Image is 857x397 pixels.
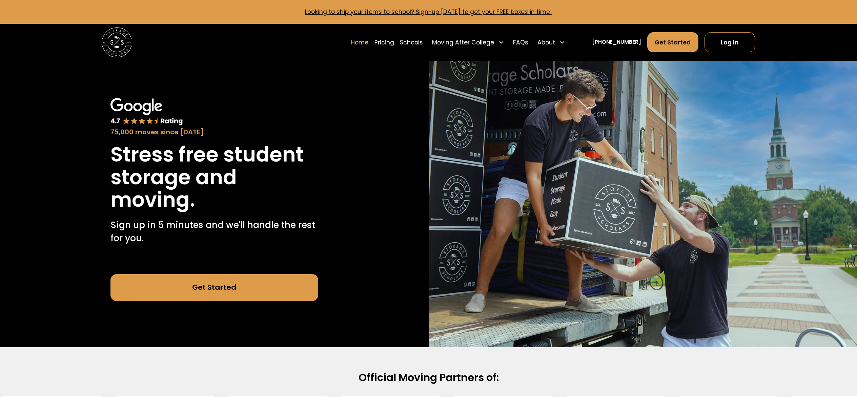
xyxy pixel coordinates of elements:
a: Get Started [110,274,318,301]
div: 75,000 moves since [DATE] [110,127,318,137]
a: [PHONE_NUMBER] [592,38,641,46]
a: Looking to ship your items to school? Sign-up [DATE] to get your FREE boxes in time! [305,8,552,16]
a: Schools [400,32,423,53]
img: Storage Scholars main logo [102,27,132,57]
a: Pricing [374,32,394,53]
h1: Stress free student storage and moving. [110,143,318,211]
a: Log In [705,32,755,52]
h2: Official Moving Partners of: [191,371,666,384]
div: Moving After College [432,38,494,47]
div: About [537,38,555,47]
a: Home [351,32,368,53]
p: Sign up in 5 minutes and we'll handle the rest for you. [110,218,318,245]
img: Google 4.7 star rating [110,98,183,126]
a: FAQs [513,32,528,53]
a: Get Started [647,32,699,52]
